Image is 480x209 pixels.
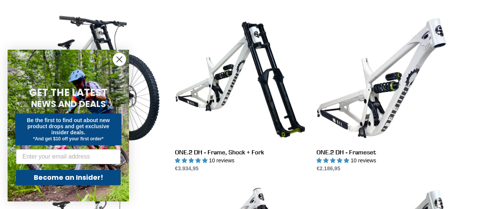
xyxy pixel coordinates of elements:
[16,170,121,185] button: Become an Insider!
[113,53,126,66] button: Close dialog
[29,86,107,99] span: GET THE LATEST
[16,149,121,164] input: Enter your email address
[31,98,106,110] span: NEWS AND DEALS
[27,117,110,135] span: Be the first to find out about new product drops and get exclusive insider deals.
[33,136,103,141] span: *And get $10 off your first order*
